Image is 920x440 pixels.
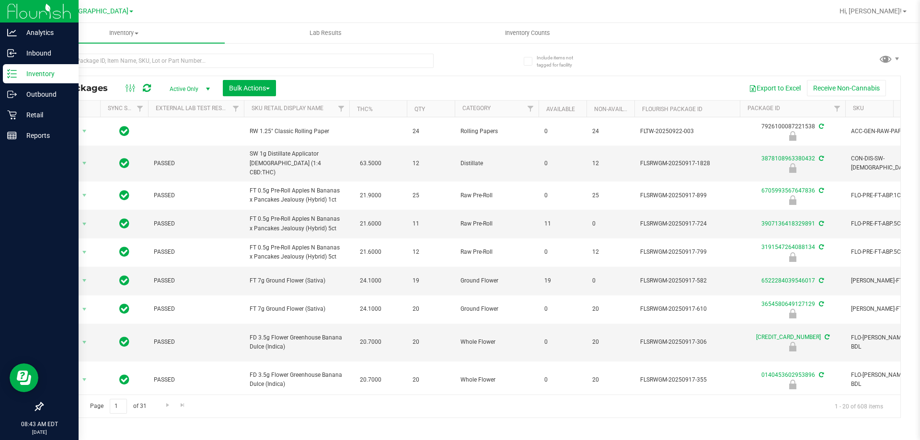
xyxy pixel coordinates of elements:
button: Receive Non-Cannabis [807,80,886,96]
div: Newly Received [738,309,847,318]
div: Newly Received [738,131,847,141]
span: select [79,217,91,231]
span: 63.5000 [355,157,386,170]
span: 20 [413,305,449,314]
span: 12 [413,248,449,257]
span: PASSED [154,219,238,228]
span: 25 [592,191,629,200]
p: [DATE] [4,429,74,436]
a: Package ID [747,105,780,112]
span: Include items not tagged for facility [537,54,585,68]
span: In Sync [119,302,129,316]
span: PASSED [154,338,238,347]
span: FT 0.5g Pre-Roll Apples N Bananas x Pancakes Jealousy (Hybrid) 5ct [250,214,344,233]
span: 24 [413,127,449,136]
span: All Packages [50,83,117,93]
inline-svg: Outbound [7,90,17,99]
span: Page of 31 [82,399,154,414]
p: Reports [17,130,74,141]
span: In Sync [119,373,129,386]
span: Whole Flower [460,338,533,347]
span: Raw Pre-Roll [460,191,533,200]
span: 20 [592,338,629,347]
span: FD 3.5g Flower Greenhouse Banana Dulce (Indica) [250,371,344,389]
span: 21.9000 [355,189,386,203]
span: Ground Flower [460,276,533,285]
a: 3878108963380432 [761,155,815,162]
span: Inventory Counts [492,29,563,37]
a: External Lab Test Result [156,105,231,112]
span: In Sync [119,245,129,259]
span: FLSRWGM-20250917-799 [640,248,734,257]
a: Sku Retail Display Name [252,105,323,112]
a: 0140453602953896 [761,372,815,378]
span: 19 [544,276,581,285]
a: [CREDIT_CARD_NUMBER] [756,334,821,340]
span: PASSED [154,375,238,384]
a: Category [462,105,491,112]
a: Qty [414,106,425,113]
span: select [79,157,91,170]
inline-svg: Retail [7,110,17,120]
span: select [79,246,91,259]
span: 11 [413,219,449,228]
span: In Sync [119,124,129,138]
span: 25 [413,191,449,200]
span: select [79,189,91,202]
span: In Sync [119,335,129,349]
span: Hi, [PERSON_NAME]! [839,7,902,15]
a: 6705993567647836 [761,187,815,194]
span: 24.1000 [355,302,386,316]
span: Bulk Actions [229,84,270,92]
span: 21.6000 [355,217,386,231]
span: 0 [544,191,581,200]
span: select [79,303,91,316]
span: In Sync [119,157,129,170]
span: SW 1g Distillate Applicator [DEMOGRAPHIC_DATA] (1:4 CBD:THC) [250,149,344,177]
span: select [79,336,91,349]
span: FLSRWGM-20250917-1828 [640,159,734,168]
span: RW 1.25" Classic Rolling Paper [250,127,344,136]
a: Filter [829,101,845,117]
span: 20 [413,375,449,384]
span: PASSED [154,159,238,168]
span: 0 [544,159,581,168]
span: In Sync [119,189,129,202]
inline-svg: Inbound [7,48,17,58]
span: FLSRWGM-20250917-306 [640,338,734,347]
a: Available [546,106,575,113]
span: 21.6000 [355,245,386,259]
span: Inventory [23,29,225,37]
inline-svg: Inventory [7,69,17,79]
div: Newly Received [738,163,847,173]
p: Retail [17,109,74,121]
a: 3191547264088134 [761,244,815,250]
span: 0 [544,127,581,136]
span: Ground Flower [460,305,533,314]
a: Filter [333,101,349,117]
inline-svg: Reports [7,131,17,140]
span: PASSED [154,248,238,257]
span: Sync from Compliance System [823,334,829,340]
span: 12 [413,159,449,168]
p: Outbound [17,89,74,100]
span: 12 [592,248,629,257]
span: Sync from Compliance System [817,372,824,378]
span: Sync from Compliance System [817,220,824,227]
button: Bulk Actions [223,80,276,96]
span: FLSRWGM-20250917-724 [640,219,734,228]
a: Filter [132,101,148,117]
input: 1 [110,399,127,414]
span: Sync from Compliance System [817,244,824,250]
span: FLSRWGM-20250917-610 [640,305,734,314]
a: Sync Status [108,105,145,112]
div: 7926100087221538 [738,122,847,141]
span: Sync from Compliance System [817,277,824,284]
a: 6522284039546017 [761,277,815,284]
a: Lab Results [225,23,426,43]
span: Sync from Compliance System [817,187,824,194]
span: 1 - 20 of 608 items [827,399,891,413]
span: 0 [544,248,581,257]
span: FLTW-20250922-003 [640,127,734,136]
span: 0 [544,338,581,347]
